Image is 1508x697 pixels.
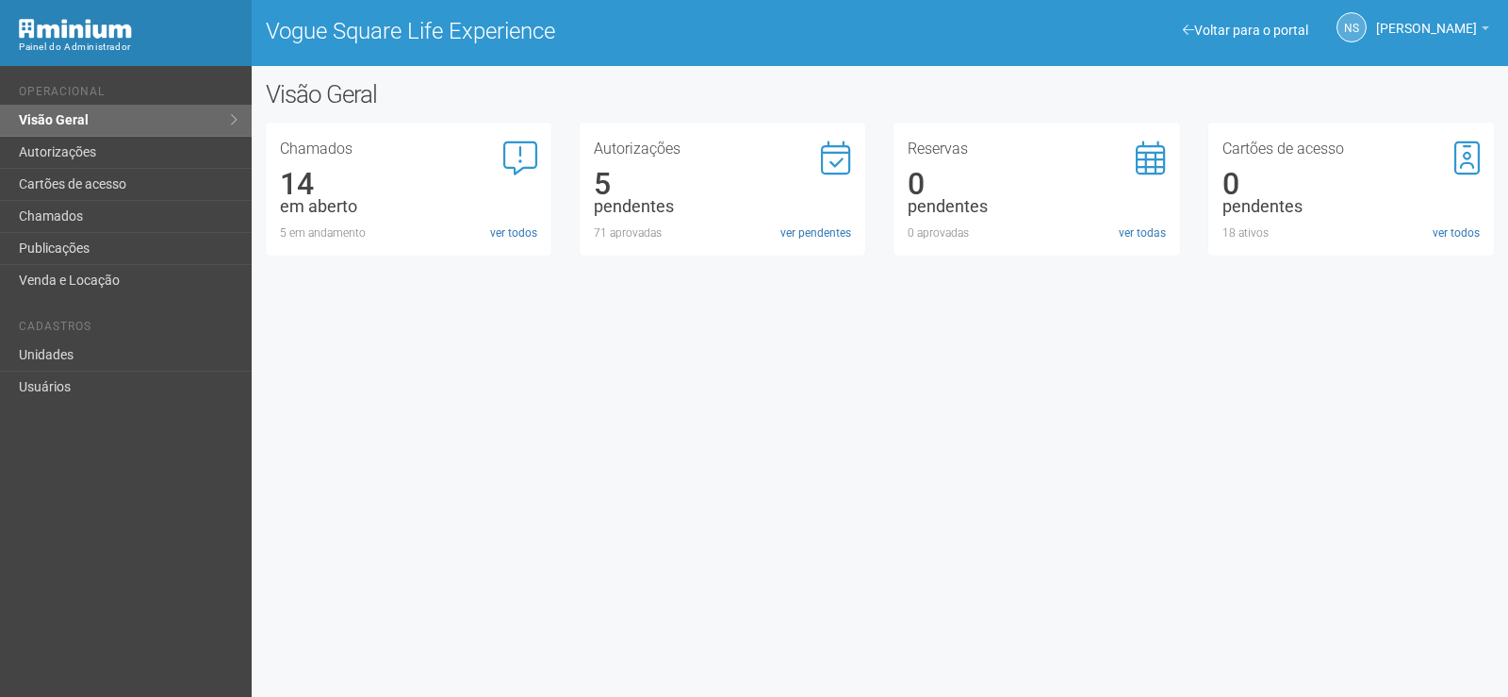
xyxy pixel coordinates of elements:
[594,141,851,157] h3: Autorizações
[594,224,851,241] div: 71 aprovadas
[19,85,238,105] li: Operacional
[780,224,851,241] a: ver pendentes
[280,224,537,241] div: 5 em andamento
[1376,24,1489,39] a: [PERSON_NAME]
[594,175,851,192] div: 5
[908,224,1165,241] div: 0 aprovadas
[280,141,537,157] h3: Chamados
[19,19,132,39] img: Minium
[1119,224,1166,241] a: ver todas
[490,224,537,241] a: ver todos
[19,320,238,340] li: Cadastros
[1222,224,1480,241] div: 18 ativos
[1336,12,1367,42] a: NS
[280,175,537,192] div: 14
[594,198,851,215] div: pendentes
[908,198,1165,215] div: pendentes
[908,141,1165,157] h3: Reservas
[19,39,238,56] div: Painel do Administrador
[1183,23,1308,38] a: Voltar para o portal
[266,80,762,108] h2: Visão Geral
[280,198,537,215] div: em aberto
[1222,175,1480,192] div: 0
[1222,198,1480,215] div: pendentes
[1433,224,1480,241] a: ver todos
[1376,3,1477,36] span: Nicolle Silva
[1222,141,1480,157] h3: Cartões de acesso
[266,19,866,43] h1: Vogue Square Life Experience
[908,175,1165,192] div: 0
